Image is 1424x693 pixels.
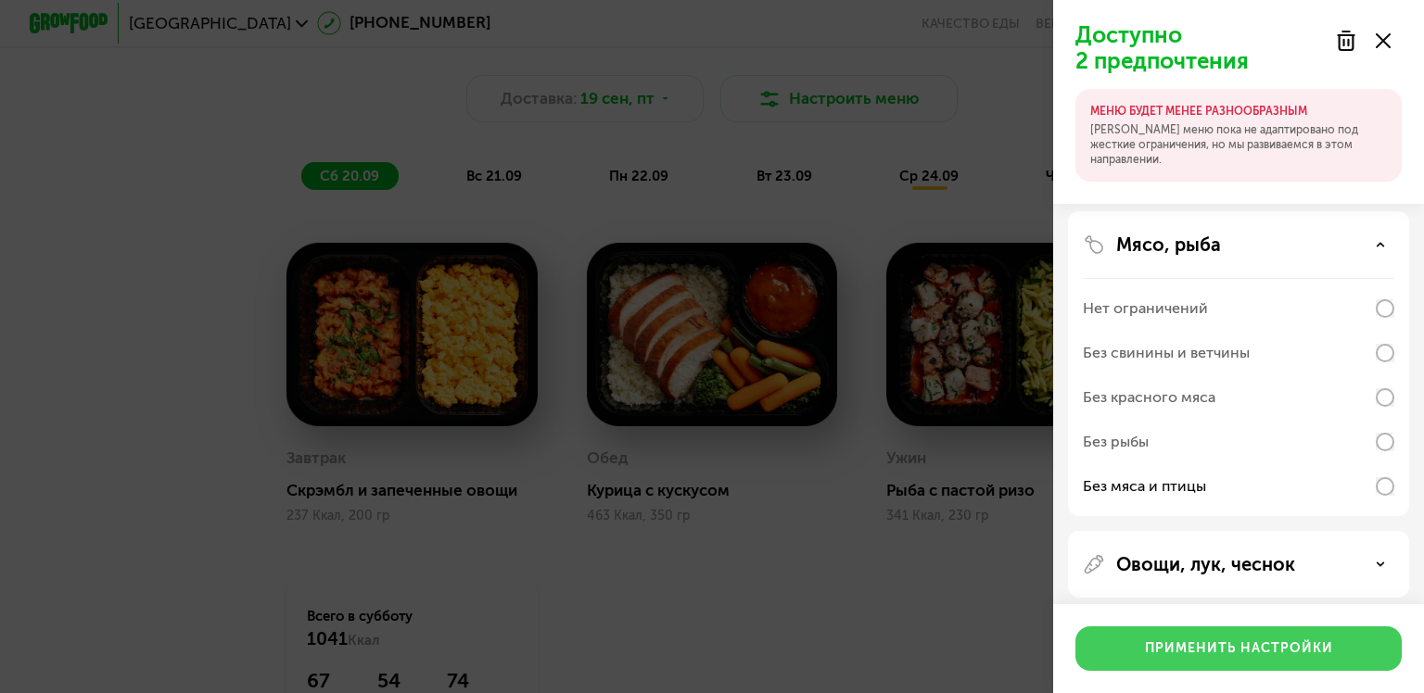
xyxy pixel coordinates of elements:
p: МЕНЮ БУДЕТ МЕНЕЕ РАЗНООБРАЗНЫМ [1090,104,1387,119]
div: Применить настройки [1145,639,1333,658]
div: Без красного мяса [1083,386,1215,409]
p: Доступно 2 предпочтения [1075,22,1324,74]
p: [PERSON_NAME] меню пока не адаптировано под жесткие ограничения, но мы развиваемся в этом направл... [1090,122,1387,167]
div: Без мяса и птицы [1083,475,1206,498]
div: Без рыбы [1083,431,1149,453]
div: Без свинины и ветчины [1083,342,1250,364]
div: Нет ограничений [1083,297,1208,320]
button: Применить настройки [1075,626,1402,671]
p: Мясо, рыба [1116,233,1221,256]
p: Овощи, лук, чеснок [1116,553,1295,575]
